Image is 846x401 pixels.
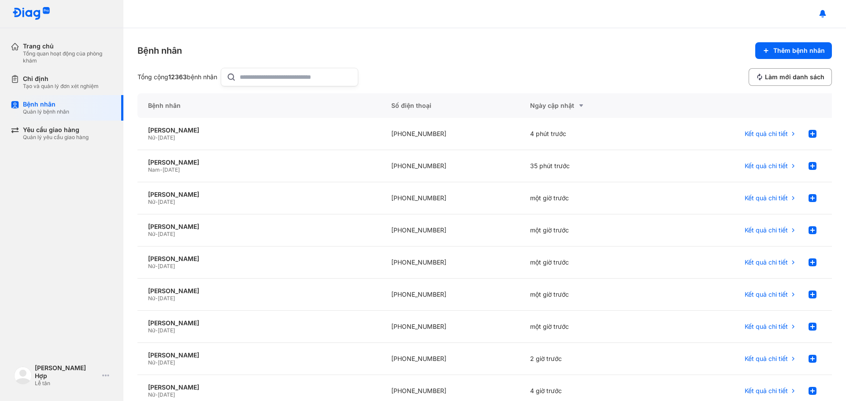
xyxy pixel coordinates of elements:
[155,359,158,366] span: -
[14,367,32,384] img: logo
[519,182,658,214] div: một giờ trước
[381,118,519,150] div: [PHONE_NUMBER]
[137,93,381,118] div: Bệnh nhân
[155,231,158,237] span: -
[12,7,50,21] img: logo
[745,323,788,331] span: Kết quả chi tiết
[381,182,519,214] div: [PHONE_NUMBER]
[749,68,832,86] button: Làm mới danh sách
[381,343,519,375] div: [PHONE_NUMBER]
[155,327,158,334] span: -
[745,226,788,234] span: Kết quả chi tiết
[381,311,519,343] div: [PHONE_NUMBER]
[23,75,99,83] div: Chỉ định
[519,246,658,279] div: một giờ trước
[148,255,370,263] div: [PERSON_NAME]
[23,126,89,134] div: Yêu cầu giao hàng
[148,263,155,269] span: Nữ
[381,214,519,246] div: [PHONE_NUMBER]
[519,150,658,182] div: 35 phút trước
[148,134,155,141] span: Nữ
[519,214,658,246] div: một giờ trước
[158,327,175,334] span: [DATE]
[35,380,99,387] div: Lễ tân
[163,166,180,173] span: [DATE]
[155,295,158,302] span: -
[765,73,824,81] span: Làm mới danh sách
[148,351,370,359] div: [PERSON_NAME]
[745,291,788,298] span: Kết quả chi tiết
[148,391,155,398] span: Nữ
[530,100,648,111] div: Ngày cập nhật
[745,355,788,363] span: Kết quả chi tiết
[23,100,69,108] div: Bệnh nhân
[155,134,158,141] span: -
[155,263,158,269] span: -
[755,42,832,59] button: Thêm bệnh nhân
[137,44,182,57] div: Bệnh nhân
[519,343,658,375] div: 2 giờ trước
[35,364,99,380] div: [PERSON_NAME] Hợp
[745,162,788,170] span: Kết quả chi tiết
[519,279,658,311] div: một giờ trước
[148,383,370,391] div: [PERSON_NAME]
[158,231,175,237] span: [DATE]
[148,359,155,366] span: Nữ
[158,391,175,398] span: [DATE]
[148,158,370,166] div: [PERSON_NAME]
[381,150,519,182] div: [PHONE_NUMBER]
[23,50,113,64] div: Tổng quan hoạt động của phòng khám
[148,191,370,199] div: [PERSON_NAME]
[148,295,155,302] span: Nữ
[158,199,175,205] span: [DATE]
[23,83,99,90] div: Tạo và quản lý đơn xét nghiệm
[160,166,163,173] span: -
[155,391,158,398] span: -
[148,231,155,237] span: Nữ
[745,130,788,138] span: Kết quả chi tiết
[155,199,158,205] span: -
[137,73,217,81] div: Tổng cộng bệnh nhân
[773,47,825,55] span: Thêm bệnh nhân
[148,223,370,231] div: [PERSON_NAME]
[381,246,519,279] div: [PHONE_NUMBER]
[23,42,113,50] div: Trang chủ
[148,287,370,295] div: [PERSON_NAME]
[381,279,519,311] div: [PHONE_NUMBER]
[158,263,175,269] span: [DATE]
[148,327,155,334] span: Nữ
[148,199,155,205] span: Nữ
[745,387,788,395] span: Kết quả chi tiết
[158,359,175,366] span: [DATE]
[148,126,370,134] div: [PERSON_NAME]
[745,194,788,202] span: Kết quả chi tiết
[381,93,519,118] div: Số điện thoại
[158,295,175,302] span: [DATE]
[168,73,187,81] span: 12363
[23,134,89,141] div: Quản lý yêu cầu giao hàng
[158,134,175,141] span: [DATE]
[148,319,370,327] div: [PERSON_NAME]
[148,166,160,173] span: Nam
[519,311,658,343] div: một giờ trước
[745,258,788,266] span: Kết quả chi tiết
[23,108,69,115] div: Quản lý bệnh nhân
[519,118,658,150] div: 4 phút trước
